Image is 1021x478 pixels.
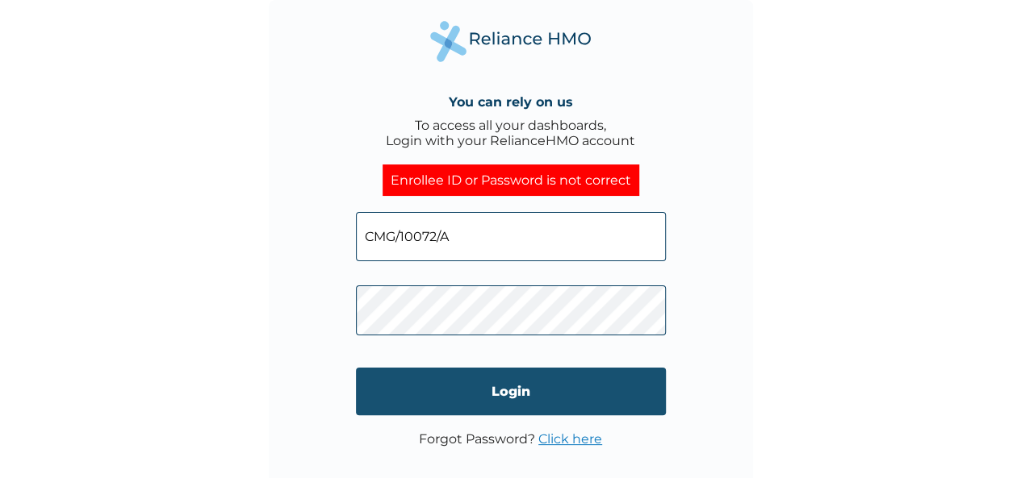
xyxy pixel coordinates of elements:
[430,21,592,62] img: Reliance Health's Logo
[538,431,602,447] a: Click here
[356,212,666,261] input: Email address or HMO ID
[386,118,635,148] div: To access all your dashboards, Login with your RelianceHMO account
[356,368,666,415] input: Login
[419,431,602,447] p: Forgot Password?
[383,164,639,196] div: Enrollee ID or Password is not correct
[449,94,573,110] h4: You can rely on us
